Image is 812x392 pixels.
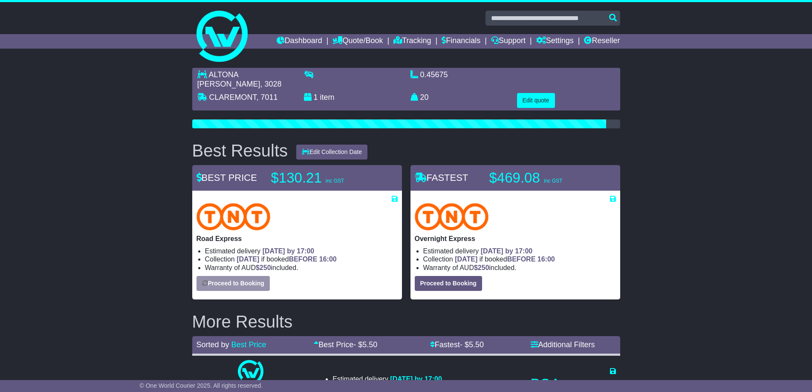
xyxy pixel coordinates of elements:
span: 5.50 [469,340,484,349]
img: One World Courier: Same Day Nationwide(quotes take 0.5-1 hour) [238,360,263,386]
span: 20 [420,93,429,102]
p: $130.21 [271,169,378,186]
span: - $ [460,340,484,349]
div: Best Results [188,141,292,160]
span: © One World Courier 2025. All rights reserved. [140,382,263,389]
p: Overnight Express [415,235,616,243]
span: BEST PRICE [196,172,257,183]
span: inc GST [326,178,344,184]
span: BEFORE [507,256,536,263]
a: Reseller [584,34,620,49]
li: Warranty of AUD included. [205,264,398,272]
button: Proceed to Booking [415,276,482,291]
span: [DATE] [237,256,259,263]
a: Financials [442,34,480,49]
span: [DATE] by 17:00 [481,247,533,255]
span: inc GST [544,178,562,184]
span: 16:00 [537,256,555,263]
span: BEFORE [289,256,318,263]
span: 1 [314,93,318,102]
span: - $ [353,340,377,349]
li: Collection [423,255,616,263]
img: TNT Domestic: Overnight Express [415,203,489,230]
a: Settings [536,34,574,49]
a: Quote/Book [332,34,383,49]
li: Estimated delivery [332,375,442,383]
span: $ [474,264,489,271]
span: [DATE] by 17:00 [263,247,315,255]
span: 16:00 [319,256,337,263]
span: $ [256,264,271,271]
a: Fastest- $5.50 [430,340,484,349]
h2: More Results [192,312,620,331]
span: Sorted by [196,340,229,349]
span: 0.45675 [420,70,448,79]
a: Dashboard [277,34,322,49]
button: Proceed to Booking [196,276,270,291]
span: 250 [478,264,489,271]
a: Tracking [393,34,431,49]
span: item [320,93,335,102]
li: Collection [205,255,398,263]
button: Edit Collection Date [296,145,367,160]
span: ALTONA [PERSON_NAME] [197,70,260,88]
p: $469.08 [489,169,596,186]
span: if booked [455,256,555,263]
span: [DATE] [455,256,477,263]
span: 5.50 [362,340,377,349]
a: Support [491,34,526,49]
p: Road Express [196,235,398,243]
span: if booked [237,256,336,263]
span: 250 [260,264,271,271]
li: Estimated delivery [205,247,398,255]
span: FASTEST [415,172,468,183]
span: [DATE] by 17:00 [390,375,442,383]
li: Estimated delivery [423,247,616,255]
li: Warranty of AUD included. [423,264,616,272]
button: Edit quote [517,93,555,108]
a: Additional Filters [531,340,595,349]
a: Best Price [231,340,266,349]
span: CLAREMONT [209,93,257,102]
img: TNT Domestic: Road Express [196,203,271,230]
a: Best Price- $5.50 [314,340,377,349]
span: , 7011 [257,93,278,102]
span: , 3028 [260,80,282,88]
